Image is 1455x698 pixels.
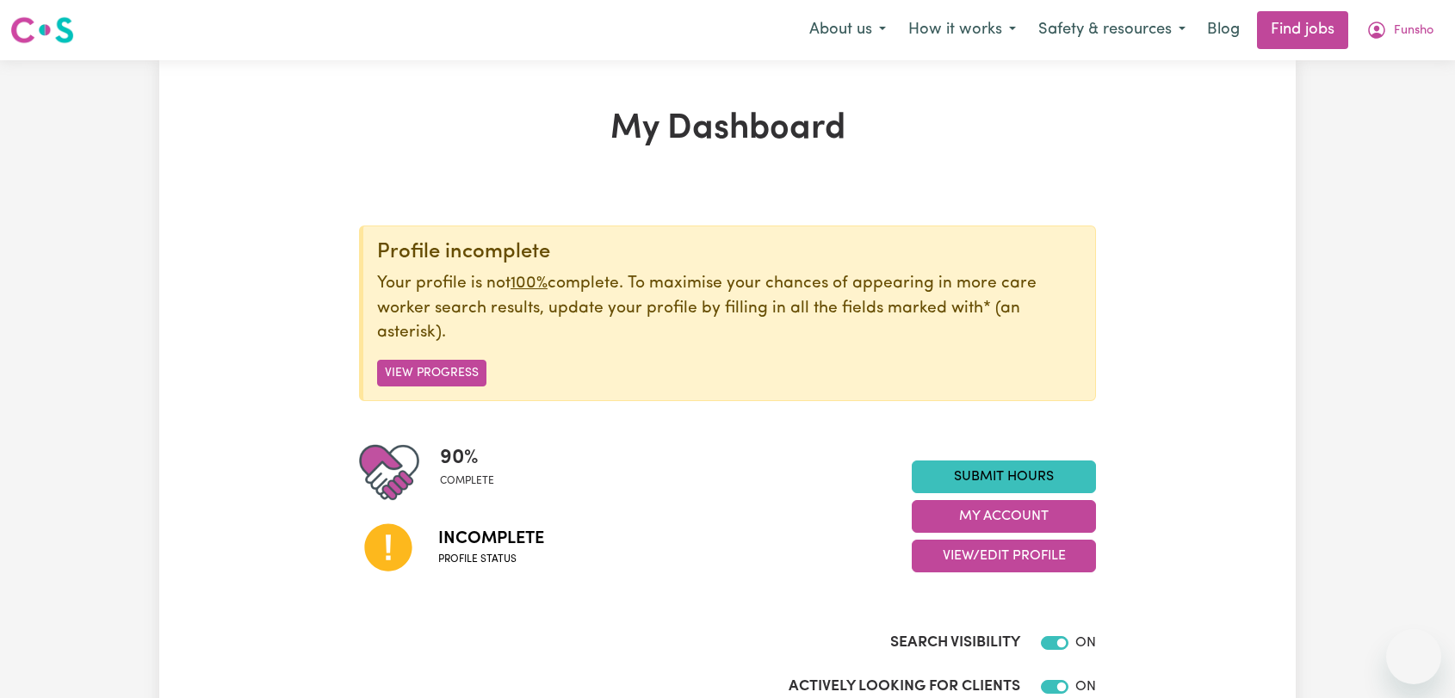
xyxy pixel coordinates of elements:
button: My Account [912,500,1096,533]
a: Blog [1197,11,1250,49]
label: Actively Looking for Clients [789,676,1020,698]
span: ON [1075,680,1096,694]
button: My Account [1355,12,1445,48]
button: View/Edit Profile [912,540,1096,572]
button: Safety & resources [1027,12,1197,48]
span: ON [1075,636,1096,650]
img: Careseekers logo [10,15,74,46]
span: complete [440,473,494,489]
button: View Progress [377,360,486,386]
span: 90 % [440,442,494,473]
a: Find jobs [1257,11,1348,49]
button: How it works [897,12,1027,48]
div: Profile completeness: 90% [440,442,508,503]
iframe: Button to launch messaging window [1386,629,1441,684]
a: Careseekers logo [10,10,74,50]
h1: My Dashboard [359,108,1096,150]
div: Profile incomplete [377,240,1081,265]
span: Profile status [438,552,544,567]
u: 100% [511,275,548,292]
a: Submit Hours [912,460,1096,493]
span: Funsho [1394,22,1433,40]
span: Incomplete [438,526,544,552]
label: Search Visibility [890,632,1020,654]
button: About us [798,12,897,48]
p: Your profile is not complete. To maximise your chances of appearing in more care worker search re... [377,272,1081,346]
